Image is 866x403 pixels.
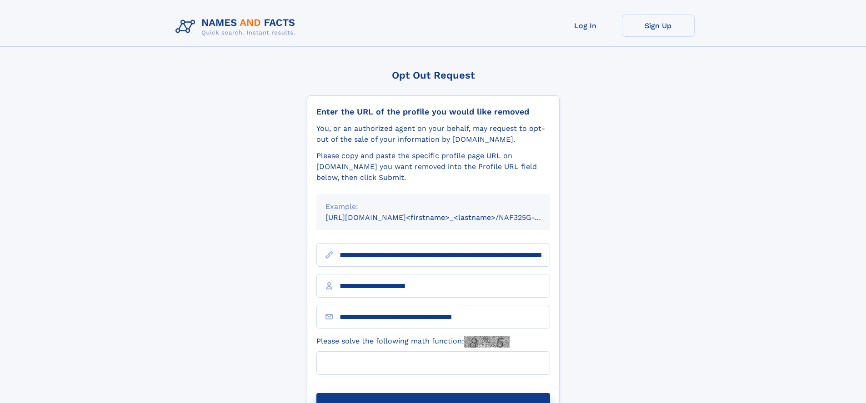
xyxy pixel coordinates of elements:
div: Enter the URL of the profile you would like removed [316,107,550,117]
a: Log In [549,15,622,37]
div: You, or an authorized agent on your behalf, may request to opt-out of the sale of your informatio... [316,123,550,145]
a: Sign Up [622,15,695,37]
div: Please copy and paste the specific profile page URL on [DOMAIN_NAME] you want removed into the Pr... [316,150,550,183]
img: Logo Names and Facts [172,15,303,39]
div: Opt Out Request [307,70,560,81]
label: Please solve the following math function: [316,336,510,348]
div: Example: [325,201,541,212]
small: [URL][DOMAIN_NAME]<firstname>_<lastname>/NAF325G-xxxxxxxx [325,213,567,222]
